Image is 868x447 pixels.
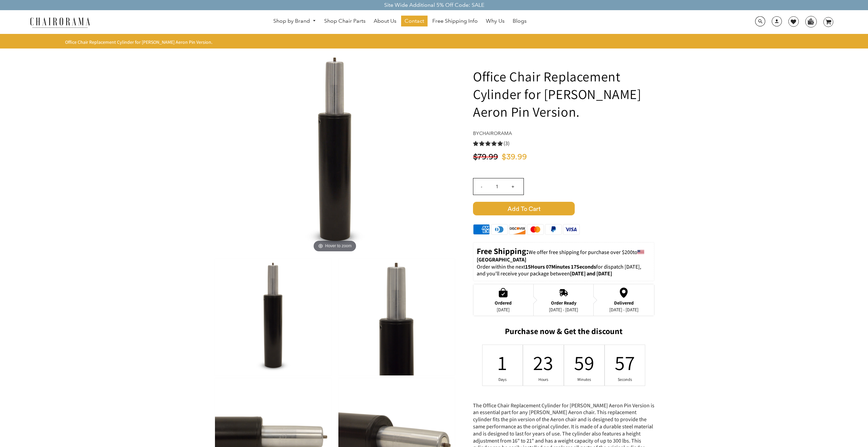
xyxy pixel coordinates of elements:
p: Order within the next for dispatch [DATE], and you'll receive your package between [477,264,651,278]
div: Order Ready [549,300,578,306]
input: + [505,178,521,195]
a: chairorama [479,130,512,136]
div: 23 [539,349,548,376]
a: 5.0 rating (3 votes) [473,140,654,147]
img: Office Chair Replacement Cylinder for Herman Miller Aeron Pin Version. - chairorama [338,259,455,375]
strong: [GEOGRAPHIC_DATA] [477,256,526,263]
button: Add to Cart [473,202,654,215]
h2: Purchase now & Get the discount [473,326,654,339]
div: [DATE] [495,307,512,312]
a: Shop Chair Parts [321,16,369,26]
h1: Office Chair Replacement Cylinder for [PERSON_NAME] Aeron Pin Version. [473,67,654,120]
span: 15Hours 07Minutes 17Seconds [525,263,596,270]
span: About Us [374,18,396,25]
nav: DesktopNavigation [123,16,677,28]
a: Contact [401,16,428,26]
h4: by [473,131,654,136]
div: [DATE] - [DATE] [549,307,578,312]
strong: Free Shipping: [477,246,529,256]
a: Shop by Brand [270,16,319,26]
span: Why Us [486,18,505,25]
div: Minutes [580,377,589,382]
a: Office Chair Replacement Cylinder for Herman Miller Aeron Pin Version. - chairoramaHover to zoom [233,148,437,155]
span: (3) [504,140,510,147]
div: 57 [620,349,629,376]
img: chairorama [26,16,94,28]
span: Shop Chair Parts [324,18,366,25]
a: About Us [370,16,400,26]
div: Days [498,377,507,382]
span: Office Chair Replacement Cylinder for [PERSON_NAME] Aeron Pin Version. [65,39,213,45]
span: Blogs [513,18,527,25]
img: WhatsApp_Image_2024-07-12_at_16.23.01.webp [806,16,816,26]
span: $79.99 [473,153,498,161]
input: - [473,178,490,195]
div: 1 [498,349,507,376]
div: Seconds [620,377,629,382]
span: We offer free shipping for purchase over $200 [529,249,633,256]
div: [DATE] - [DATE] [609,307,638,312]
strong: [DATE] and [DATE] [570,270,612,277]
img: Office Chair Replacement Cylinder for Herman Miller Aeron Pin Version. - chairorama [215,259,331,375]
a: Free Shipping Info [429,16,481,26]
img: Office Chair Replacement Cylinder for Herman Miller Aeron Pin Version. - chairorama [233,51,437,254]
div: Delivered [609,300,638,306]
div: Ordered [495,300,512,306]
a: Blogs [509,16,530,26]
span: Free Shipping Info [432,18,478,25]
div: 59 [580,349,589,376]
nav: breadcrumbs [65,39,215,45]
p: to [477,246,651,264]
div: Hours [539,377,548,382]
a: Why Us [482,16,508,26]
span: $39.99 [501,153,527,161]
span: Add to Cart [473,202,575,215]
span: Contact [405,18,424,25]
